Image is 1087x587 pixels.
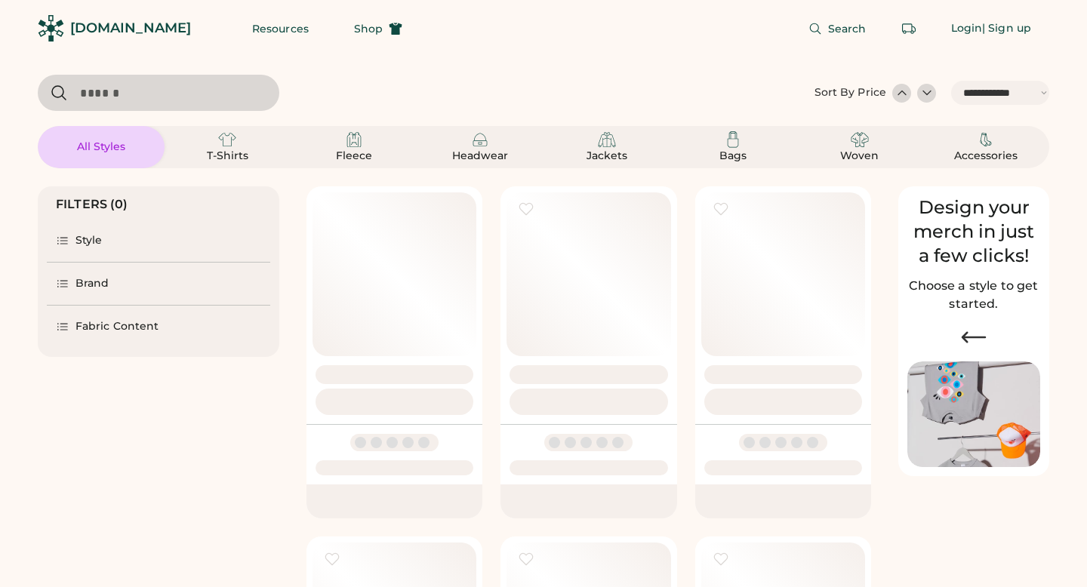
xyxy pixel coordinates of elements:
div: Style [75,233,103,248]
div: | Sign up [982,21,1031,36]
img: Jackets Icon [598,131,616,149]
img: Rendered Logo - Screens [38,15,64,41]
div: Woven [826,149,894,164]
button: Shop [336,14,420,44]
button: Search [790,14,885,44]
div: Brand [75,276,109,291]
button: Retrieve an order [894,14,924,44]
div: Sort By Price [814,85,886,100]
div: All Styles [67,140,135,155]
img: T-Shirts Icon [218,131,236,149]
div: Design your merch in just a few clicks! [907,195,1040,268]
div: Login [951,21,983,36]
img: Image of Lisa Congdon Eye Print on T-Shirt and Hat [907,361,1040,468]
div: Headwear [446,149,514,164]
button: Resources [234,14,327,44]
div: Accessories [952,149,1020,164]
span: Search [828,23,867,34]
img: Accessories Icon [977,131,995,149]
h2: Choose a style to get started. [907,277,1040,313]
img: Woven Icon [851,131,869,149]
div: [DOMAIN_NAME] [70,19,191,38]
div: Bags [699,149,767,164]
div: FILTERS (0) [56,195,128,214]
span: Shop [354,23,383,34]
div: Fabric Content [75,319,159,334]
img: Headwear Icon [471,131,489,149]
div: Fleece [320,149,388,164]
img: Fleece Icon [345,131,363,149]
div: Jackets [573,149,641,164]
img: Bags Icon [724,131,742,149]
div: T-Shirts [193,149,261,164]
